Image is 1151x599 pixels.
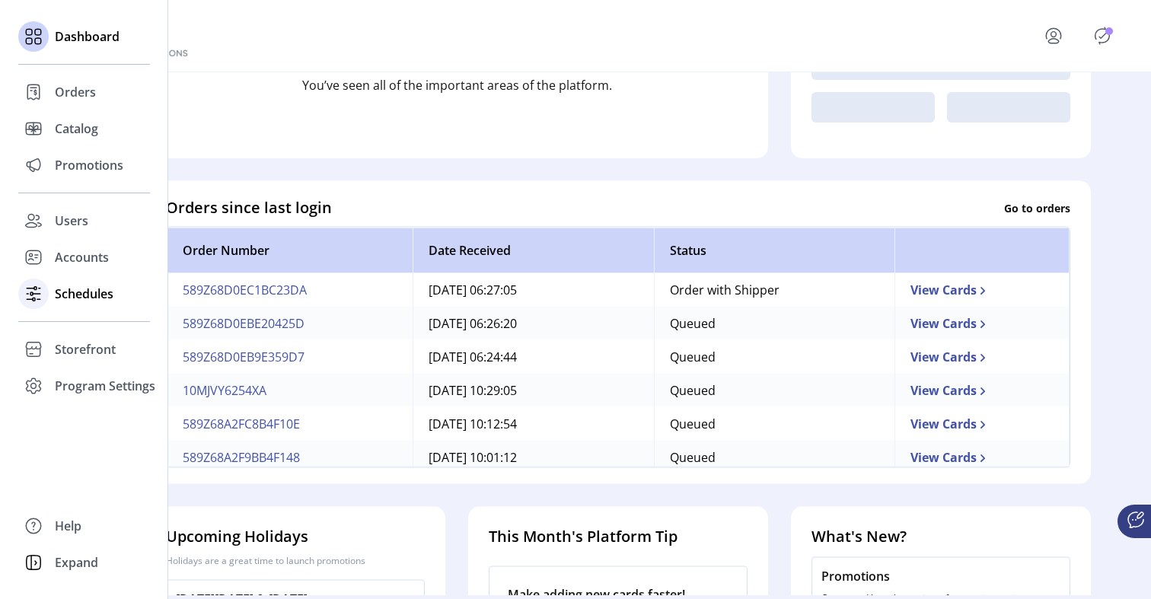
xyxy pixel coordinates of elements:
span: Schedules [55,285,113,303]
td: 589Z68D0EBE20425D [167,307,413,340]
td: Queued [654,407,895,441]
span: Orders [55,83,96,101]
th: Status [654,228,895,273]
td: 589Z68D0EB9E359D7 [167,340,413,374]
span: Users [55,212,88,230]
h4: Upcoming Holidays [166,525,425,548]
td: 589Z68A2F9BB4F148 [167,441,413,474]
h4: Orders since last login [166,196,332,219]
h4: What's New? [811,525,1070,548]
span: Expand [55,553,98,572]
span: Storefront [55,340,116,358]
td: Queued [654,307,895,340]
p: Promotions [821,567,1060,585]
p: You’ve seen all of the important areas of the platform. [302,76,612,94]
button: menu [1023,18,1090,54]
td: View Cards [894,307,1070,340]
td: View Cards [894,374,1070,407]
td: Order with Shipper [654,273,895,307]
td: 589Z68D0EC1BC23DA [167,273,413,307]
button: Publisher Panel [1090,24,1114,48]
td: [DATE] 10:29:05 [413,374,654,407]
p: Go to orders [1004,199,1070,215]
td: [DATE] 10:01:12 [413,441,654,474]
td: View Cards [894,273,1070,307]
span: Accounts [55,248,109,266]
span: Dashboard [55,27,120,46]
td: 10MJVY6254XA [167,374,413,407]
td: View Cards [894,340,1070,374]
td: View Cards [894,407,1070,441]
span: Help [55,517,81,535]
p: Holidays are a great time to launch promotions [166,554,425,568]
span: Program Settings [55,377,155,395]
td: Queued [654,340,895,374]
th: Order Number [167,228,413,273]
td: [DATE] 06:26:20 [413,307,654,340]
td: Queued [654,441,895,474]
h4: This Month's Platform Tip [489,525,748,548]
th: Date Received [413,228,654,273]
td: [DATE] 06:27:05 [413,273,654,307]
td: 589Z68A2FC8B4F10E [167,407,413,441]
td: View Cards [894,441,1070,474]
td: [DATE] 10:12:54 [413,407,654,441]
span: Catalog [55,119,98,138]
td: Queued [654,374,895,407]
td: [DATE] 06:24:44 [413,340,654,374]
span: Promotions [55,156,123,174]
